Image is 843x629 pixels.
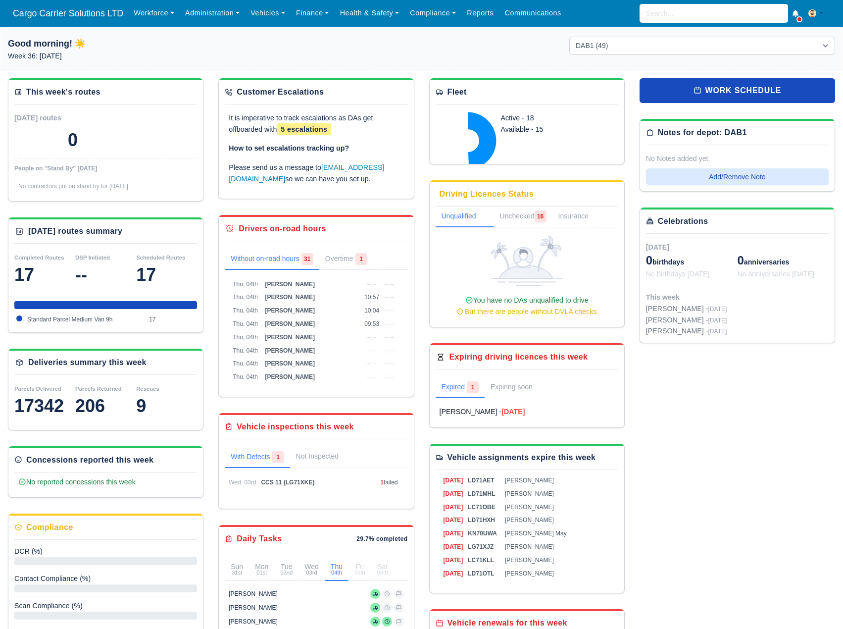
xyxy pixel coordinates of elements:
span: Cargo Carrier Solutions LTD [8,3,128,23]
span: LG71XJZ [468,543,494,550]
span: KN70UWA [468,530,497,537]
div: Wed [304,563,319,576]
span: --:-- [384,347,394,354]
a: Vehicles [245,3,291,23]
div: Tue [280,563,293,576]
div: Delivery Completion Rate [14,600,197,612]
a: Finance [291,3,335,23]
span: No reported concessions this week [18,478,136,486]
div: 17 [14,265,75,285]
span: [DATE] [444,477,463,484]
div: [PERSON_NAME] - [646,314,727,326]
span: [PERSON_NAME] [505,517,554,524]
span: [PERSON_NAME] [505,504,554,511]
span: [PERSON_NAME] [265,334,315,341]
span: 31 [301,253,313,265]
span: LC71KLL [468,557,494,564]
span: 1 [272,451,284,463]
span: [DATE] [444,543,463,550]
span: Thu, 04th [233,307,258,314]
span: 1 [380,479,384,486]
span: Thu, 04th [233,347,258,354]
a: Reports [461,3,499,23]
div: But there are people without DVLA checks. [440,306,614,317]
small: 04th [331,570,343,576]
span: Thu, 04th [233,320,258,327]
strong: [DATE] [501,408,525,416]
div: anniversaries [737,253,829,268]
div: [PERSON_NAME] [229,604,278,612]
div: [DATE] routes [14,112,106,124]
div: 206 [75,396,136,416]
span: LD71AET [468,477,494,484]
span: No anniversaries [DATE] [737,270,814,278]
span: [DATE] [444,570,463,577]
span: No birthdays [DATE] [646,270,710,278]
p: Please send us a message to so we can have you set up. [229,162,403,185]
small: 05th [354,570,365,576]
a: With Defects [225,447,290,468]
div: Daily Tasks [237,533,282,545]
a: Unchecked [494,207,552,227]
span: Thu, 04th [233,294,258,301]
span: [PERSON_NAME] [265,281,315,288]
div: [DATE] routes summary [28,225,122,237]
div: You have no DAs unqualified to drive [440,295,614,317]
a: [PERSON_NAME] -[DATE] [440,406,614,418]
small: Parcels Returned [75,386,122,392]
span: [DATE] [444,517,463,524]
a: Workforce [128,3,180,23]
span: LD71MHL [468,490,495,497]
a: Expiring soon [485,377,552,398]
div: Sat [377,563,388,576]
a: Cargo Carrier Solutions LTD [8,4,128,23]
span: 0 [737,254,744,267]
span: --:-- [384,373,394,380]
div: 29.7% completed [356,535,407,543]
div: [PERSON_NAME] [229,590,278,598]
span: [DATE] [444,557,463,564]
span: [DATE] [444,530,463,537]
div: Drivers on-road hours [239,223,326,235]
span: --:-- [367,281,376,288]
span: CCS 11 (LG71XKE) [261,479,314,486]
span: [DATE] [708,306,727,313]
span: 0 [646,254,652,267]
p: Week 36: [DATE] [8,51,274,62]
div: [PERSON_NAME] - [646,303,727,314]
span: --:-- [384,281,394,288]
a: Communications [499,3,567,23]
small: 31st [231,570,243,576]
input: Search... [640,4,788,23]
span: [PERSON_NAME] [265,373,315,380]
small: Parcels Delivered [14,386,61,392]
span: [PERSON_NAME] May [505,530,567,537]
div: Vehicle renewals for this week [447,617,567,629]
a: Administration [180,3,245,23]
span: Wed, 03rd [229,479,256,486]
span: [PERSON_NAME] [265,320,315,327]
span: 16 [535,210,546,222]
span: --:-- [367,334,376,341]
div: 17 [136,265,197,285]
div: 9 [136,396,197,416]
small: Completed Routes [14,255,64,261]
div: 0 [68,130,78,150]
span: This week [646,293,680,301]
span: --:-- [367,373,376,380]
span: Thu, 04th [233,334,258,341]
span: 1 [355,253,367,265]
span: --:-- [384,334,394,341]
div: Standard Parcel Medium Van 9h [14,301,197,309]
div: Expiring driving licences this week [449,351,588,363]
span: [PERSON_NAME] [265,294,315,301]
a: Insurance [552,207,606,227]
div: [PERSON_NAME] - [646,325,727,337]
div: People on "Stand By" [DATE] [14,164,197,172]
a: Overtime [319,249,373,270]
span: LD71OTL [468,570,494,577]
a: Not Inspected [290,447,345,466]
span: [DATE] [646,243,669,251]
span: 09:53 [364,320,379,327]
span: [DATE] [444,490,463,497]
